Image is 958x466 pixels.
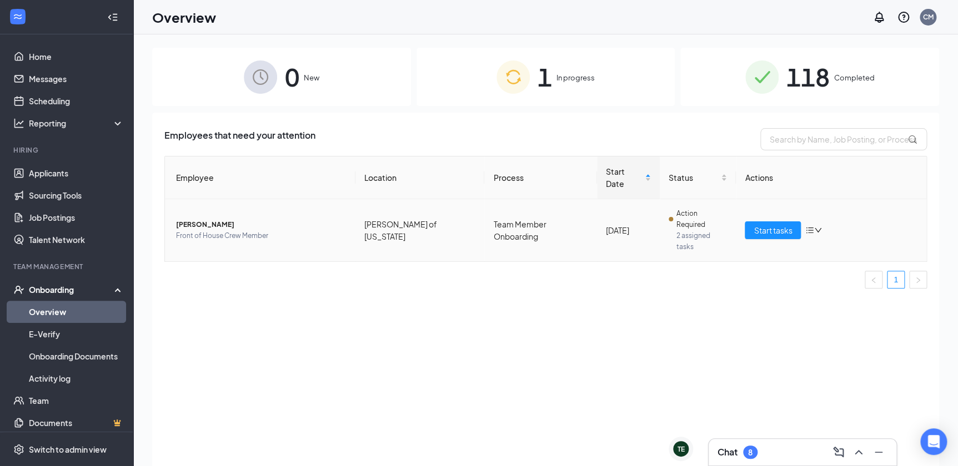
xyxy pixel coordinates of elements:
a: Talent Network [29,229,124,251]
th: Actions [736,156,926,199]
span: 2 assigned tasks [676,230,727,252]
span: In progress [556,72,595,83]
svg: WorkstreamLogo [12,11,23,22]
a: Sourcing Tools [29,184,124,206]
a: DocumentsCrown [29,412,124,434]
th: Process [484,156,596,199]
th: Location [355,156,485,199]
span: bars [805,226,814,235]
span: left [870,277,877,283]
td: Team Member Onboarding [484,199,596,261]
svg: ComposeMessage [832,445,845,459]
span: Action Required [676,208,727,230]
span: Start Date [606,165,643,190]
span: New [304,72,319,83]
a: Onboarding Documents [29,345,124,367]
a: Home [29,45,124,68]
span: Employees that need your attention [164,128,315,150]
span: Start tasks [754,224,792,236]
li: Previous Page [865,271,882,288]
span: 1 [538,58,552,96]
td: [PERSON_NAME] of [US_STATE] [355,199,485,261]
div: Switch to admin view [29,444,107,455]
div: CM [923,12,934,22]
h3: Chat [718,446,738,458]
span: Completed [834,72,875,83]
a: Messages [29,68,124,90]
div: [DATE] [606,224,651,236]
a: Activity log [29,367,124,389]
button: Minimize [870,443,887,461]
div: Onboarding [29,284,114,295]
div: Hiring [13,145,122,155]
a: Overview [29,301,124,323]
div: Open Intercom Messenger [920,428,947,455]
a: Team [29,389,124,412]
span: [PERSON_NAME] [176,219,347,230]
svg: Notifications [872,11,886,24]
span: right [915,277,921,283]
div: 8 [748,448,753,457]
a: Job Postings [29,206,124,229]
svg: ChevronUp [852,445,865,459]
svg: Settings [13,444,24,455]
a: Scheduling [29,90,124,112]
input: Search by Name, Job Posting, or Process [760,128,927,150]
button: right [909,271,927,288]
li: 1 [887,271,905,288]
svg: Analysis [13,118,24,129]
div: Reporting [29,118,124,129]
svg: QuestionInfo [897,11,910,24]
svg: Minimize [872,445,885,459]
svg: Collapse [107,12,118,23]
button: ComposeMessage [830,443,847,461]
span: 0 [285,58,299,96]
button: Start tasks [745,221,801,239]
span: Status [669,171,719,184]
span: down [814,226,822,234]
button: ChevronUp [850,443,867,461]
div: TE [678,444,685,454]
h1: Overview [152,8,216,27]
li: Next Page [909,271,927,288]
a: Applicants [29,162,124,184]
span: Front of House Crew Member [176,230,347,241]
div: Team Management [13,262,122,271]
svg: UserCheck [13,284,24,295]
span: 118 [786,58,830,96]
a: E-Verify [29,323,124,345]
th: Employee [165,156,355,199]
th: Status [660,156,736,199]
button: left [865,271,882,288]
a: 1 [887,271,904,288]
